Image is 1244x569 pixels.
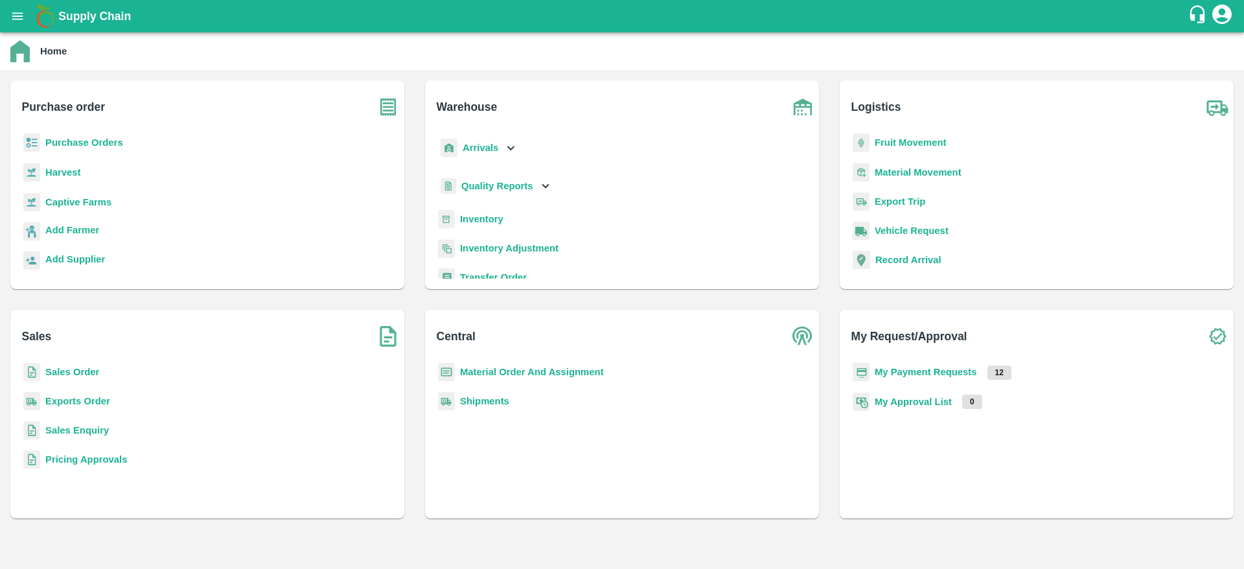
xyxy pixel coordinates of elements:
[438,173,553,200] div: Quality Reports
[875,167,962,178] a: Material Movement
[1201,91,1234,123] img: truck
[787,320,819,353] img: central
[853,251,870,269] img: recordArrival
[32,3,58,29] img: logo
[23,134,40,152] img: reciept
[438,392,455,411] img: shipments
[875,196,925,207] a: Export Trip
[853,222,870,240] img: vehicle
[463,143,498,153] b: Arrivals
[45,396,110,406] a: Exports Order
[987,366,1011,380] p: 12
[460,367,604,377] a: Material Order And Assignment
[875,367,977,377] a: My Payment Requests
[45,137,123,148] a: Purchase Orders
[853,192,870,211] img: delivery
[460,396,509,406] a: Shipments
[45,197,111,207] a: Captive Farms
[23,363,40,382] img: sales
[45,252,105,270] a: Add Supplier
[372,320,404,353] img: soSales
[437,98,498,116] b: Warehouse
[875,226,949,236] a: Vehicle Request
[875,137,947,148] a: Fruit Movement
[58,7,1188,25] a: Supply Chain
[851,327,967,345] b: My Request/Approval
[45,223,99,240] a: Add Farmer
[23,222,40,241] img: farmer
[853,392,870,412] img: approval
[787,91,819,123] img: warehouse
[853,163,870,182] img: material
[1210,3,1234,30] div: account of current user
[23,192,40,212] img: harvest
[875,255,941,265] a: Record Arrival
[460,214,503,224] a: Inventory
[441,139,457,157] img: whArrival
[438,134,518,163] div: Arrivals
[45,225,99,235] b: Add Farmer
[851,98,901,116] b: Logistics
[45,254,105,264] b: Add Supplier
[460,272,527,283] a: Transfer Order
[438,363,455,382] img: centralMaterial
[853,134,870,152] img: fruit
[23,392,40,411] img: shipments
[460,243,559,253] a: Inventory Adjustment
[10,40,30,62] img: home
[58,10,131,23] b: Supply Chain
[22,98,105,116] b: Purchase order
[438,268,455,287] img: whTransfer
[23,421,40,440] img: sales
[461,181,533,191] b: Quality Reports
[23,163,40,182] img: harvest
[22,327,52,345] b: Sales
[853,363,870,382] img: payment
[45,167,80,178] a: Harvest
[372,91,404,123] img: purchase
[23,251,40,270] img: supplier
[437,327,476,345] b: Central
[438,239,455,258] img: inventory
[45,425,109,435] a: Sales Enquiry
[962,395,982,409] p: 0
[875,397,952,407] a: My Approval List
[1188,5,1210,28] div: customer-support
[441,178,456,194] img: qualityReport
[23,450,40,469] img: sales
[45,367,99,377] a: Sales Order
[438,210,455,229] img: whInventory
[3,1,32,31] button: open drawer
[1201,320,1234,353] img: check
[45,454,127,465] a: Pricing Approvals
[40,46,67,56] b: Home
